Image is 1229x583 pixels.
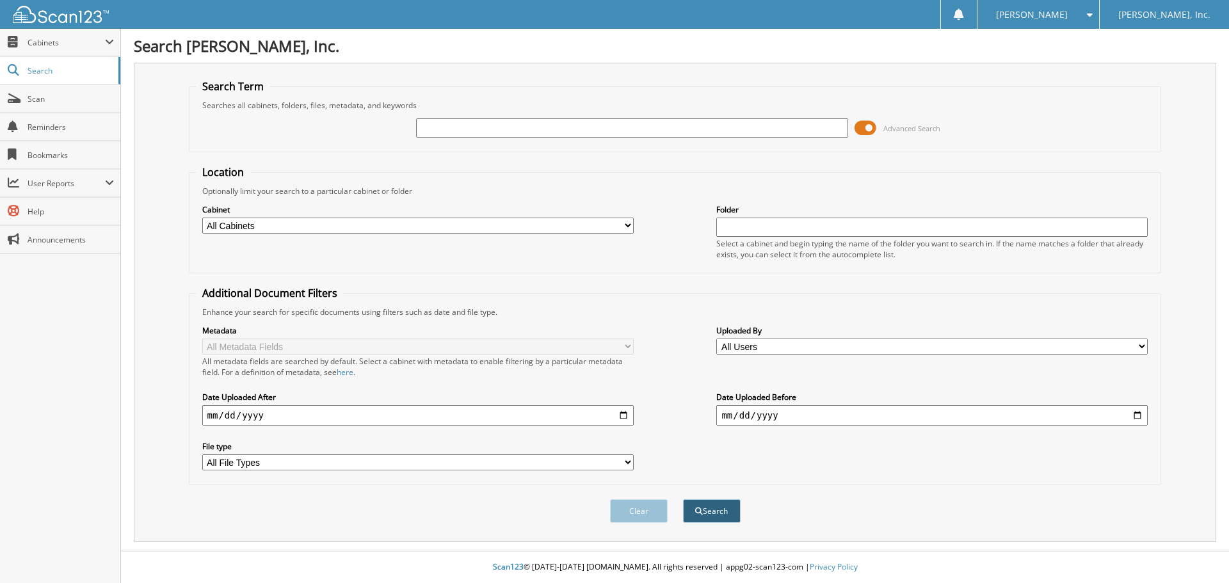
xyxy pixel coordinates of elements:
label: Date Uploaded After [202,392,634,403]
span: Announcements [28,234,114,245]
span: Advanced Search [883,124,940,133]
label: Metadata [202,325,634,336]
label: Cabinet [202,204,634,215]
span: Bookmarks [28,150,114,161]
span: Scan [28,93,114,104]
span: Scan123 [493,561,524,572]
h1: Search [PERSON_NAME], Inc. [134,35,1216,56]
span: [PERSON_NAME] [996,11,1068,19]
div: Searches all cabinets, folders, files, metadata, and keywords [196,100,1155,111]
button: Clear [610,499,668,523]
label: Date Uploaded Before [716,392,1148,403]
a: Privacy Policy [810,561,858,572]
span: Help [28,206,114,217]
span: [PERSON_NAME], Inc. [1118,11,1210,19]
input: end [716,405,1148,426]
div: © [DATE]-[DATE] [DOMAIN_NAME]. All rights reserved | appg02-scan123-com | [121,552,1229,583]
iframe: Chat Widget [1165,522,1229,583]
legend: Location [196,165,250,179]
input: start [202,405,634,426]
button: Search [683,499,741,523]
label: File type [202,441,634,452]
legend: Additional Document Filters [196,286,344,300]
span: User Reports [28,178,105,189]
label: Uploaded By [716,325,1148,336]
div: All metadata fields are searched by default. Select a cabinet with metadata to enable filtering b... [202,356,634,378]
legend: Search Term [196,79,270,93]
div: Optionally limit your search to a particular cabinet or folder [196,186,1155,196]
label: Folder [716,204,1148,215]
span: Reminders [28,122,114,132]
span: Cabinets [28,37,105,48]
div: Enhance your search for specific documents using filters such as date and file type. [196,307,1155,317]
img: scan123-logo-white.svg [13,6,109,23]
div: Select a cabinet and begin typing the name of the folder you want to search in. If the name match... [716,238,1148,260]
a: here [337,367,353,378]
span: Search [28,65,112,76]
